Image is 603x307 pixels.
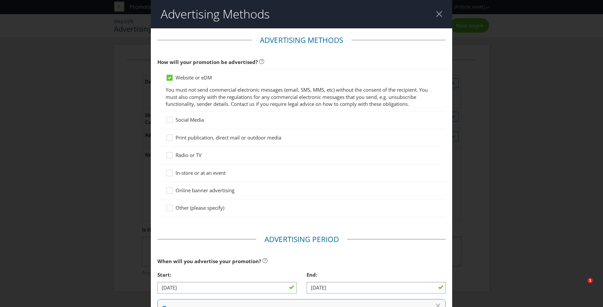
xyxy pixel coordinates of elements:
[176,74,212,81] span: Website or eDM
[574,278,590,294] iframe: Intercom live chat
[176,169,226,176] span: In-store or at an event
[157,258,261,264] span: When will you advertise your promotion?
[157,282,297,293] input: DD/MM/YY
[176,116,204,123] span: Social Media
[157,59,258,65] span: How will your promotion be advertised?
[166,86,438,107] p: You must not send commercial electronic messages (email, SMS, MMS, etc) without the consent of th...
[176,134,281,141] span: Print publication, direct mail or outdoor media
[157,268,297,282] div: Start:
[176,152,202,158] span: Radio or TV
[176,187,234,194] span: Online banner advertising
[256,234,347,245] legend: Advertising Period
[176,204,224,211] span: Other (please specify)
[307,282,446,293] input: DD/MM/YY
[588,278,593,283] span: 1
[161,8,270,21] h2: Advertising Methods
[252,35,351,46] legend: Advertising Methods
[307,268,446,282] div: End:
